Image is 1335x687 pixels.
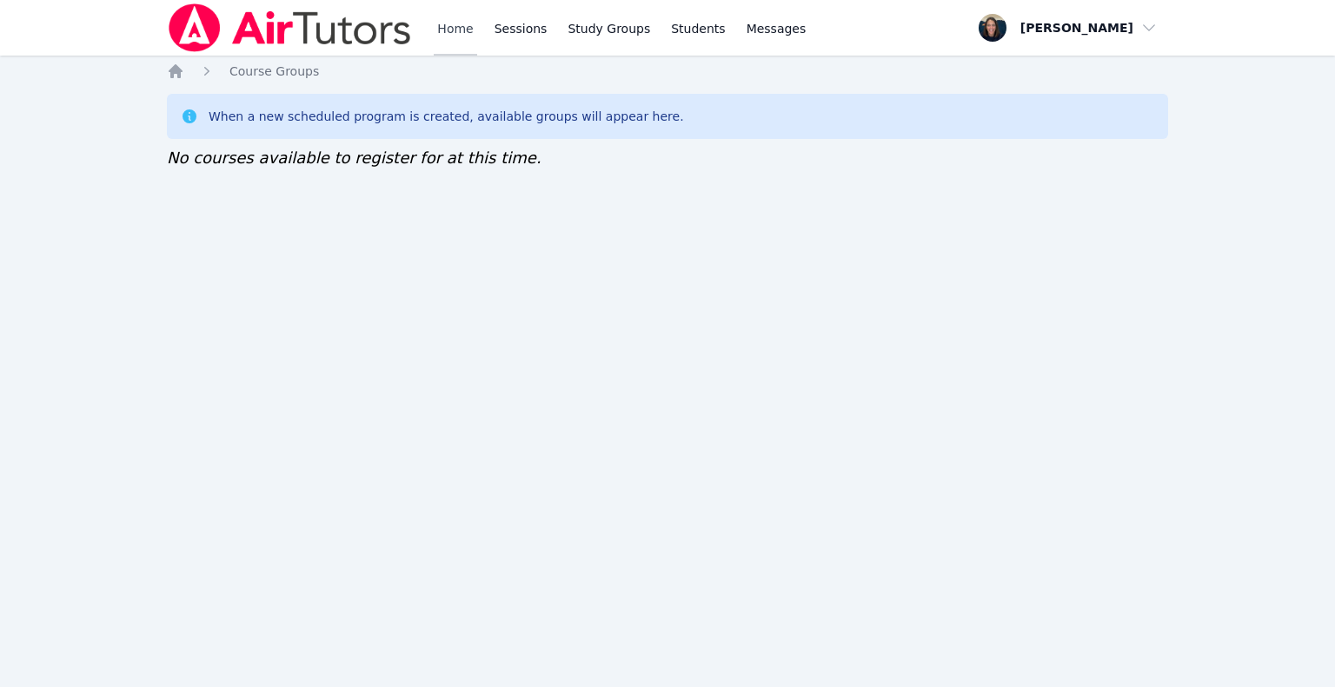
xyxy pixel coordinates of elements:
[209,108,684,125] div: When a new scheduled program is created, available groups will appear here.
[229,64,319,78] span: Course Groups
[747,20,807,37] span: Messages
[167,149,541,167] span: No courses available to register for at this time.
[167,63,1168,80] nav: Breadcrumb
[229,63,319,80] a: Course Groups
[167,3,413,52] img: Air Tutors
